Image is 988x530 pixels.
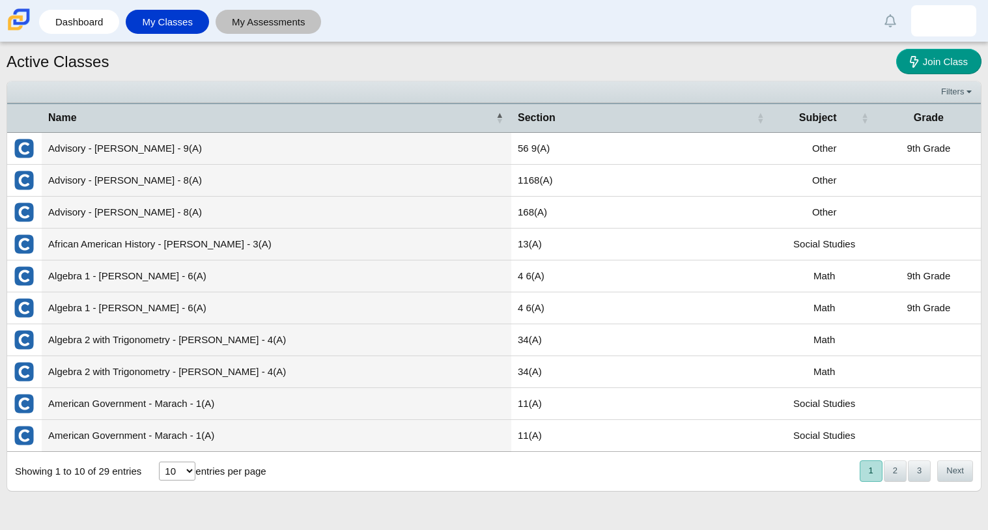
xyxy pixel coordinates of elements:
[511,229,772,260] td: 13(A)
[772,324,877,356] td: Math
[772,356,877,388] td: Math
[14,202,35,223] img: External class connected through Clever
[877,292,981,324] td: 9th Grade
[860,460,882,482] button: 1
[877,133,981,165] td: 9th Grade
[5,6,33,33] img: Carmen School of Science & Technology
[42,260,511,292] td: Algebra 1 - [PERSON_NAME] - 6(A)
[48,112,77,123] span: Name
[937,460,973,482] button: Next
[876,7,905,35] a: Alerts
[914,112,944,123] span: Grade
[14,329,35,350] img: External class connected through Clever
[14,170,35,191] img: External class connected through Clever
[14,234,35,255] img: External class connected through Clever
[772,229,877,260] td: Social Studies
[14,425,35,446] img: External class connected through Clever
[772,420,877,452] td: Social Studies
[772,388,877,420] td: Social Studies
[46,10,113,34] a: Dashboard
[14,361,35,382] img: External class connected through Clever
[42,229,511,260] td: African American History - [PERSON_NAME] - 3(A)
[511,420,772,452] td: 11(A)
[511,133,772,165] td: 56 9(A)
[938,85,978,98] a: Filters
[896,49,981,74] a: Join Class
[772,133,877,165] td: Other
[511,292,772,324] td: 4 6(A)
[7,452,141,491] div: Showing 1 to 10 of 29 entries
[884,460,907,482] button: 2
[132,10,203,34] a: My Classes
[799,112,837,123] span: Subject
[908,460,931,482] button: 3
[772,197,877,229] td: Other
[42,324,511,356] td: Algebra 2 with Trigonometry - [PERSON_NAME] - 4(A)
[923,56,968,67] span: Join Class
[195,466,266,477] label: entries per page
[42,165,511,197] td: Advisory - [PERSON_NAME] - 8(A)
[42,420,511,452] td: American Government - Marach - 1(A)
[14,298,35,318] img: External class connected through Clever
[511,324,772,356] td: 34(A)
[772,260,877,292] td: Math
[933,10,954,31] img: samiyyah.thurman.wBiqRy
[42,197,511,229] td: Advisory - [PERSON_NAME] - 8(A)
[222,10,315,34] a: My Assessments
[861,104,869,132] span: Subject : Activate to sort
[5,24,33,35] a: Carmen School of Science & Technology
[14,266,35,286] img: External class connected through Clever
[42,133,511,165] td: Advisory - [PERSON_NAME] - 9(A)
[42,388,511,420] td: American Government - Marach - 1(A)
[877,260,981,292] td: 9th Grade
[7,51,109,73] h1: Active Classes
[511,356,772,388] td: 34(A)
[511,260,772,292] td: 4 6(A)
[772,292,877,324] td: Math
[14,138,35,159] img: External class connected through Clever
[511,388,772,420] td: 11(A)
[511,165,772,197] td: 1168(A)
[757,104,765,132] span: Section : Activate to sort
[496,104,503,132] span: Name : Activate to invert sorting
[511,197,772,229] td: 168(A)
[518,112,556,123] span: Section
[858,460,973,482] nav: pagination
[42,356,511,388] td: Algebra 2 with Trigonometry - [PERSON_NAME] - 4(A)
[772,165,877,197] td: Other
[14,393,35,414] img: External class connected through Clever
[42,292,511,324] td: Algebra 1 - [PERSON_NAME] - 6(A)
[911,5,976,36] a: samiyyah.thurman.wBiqRy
